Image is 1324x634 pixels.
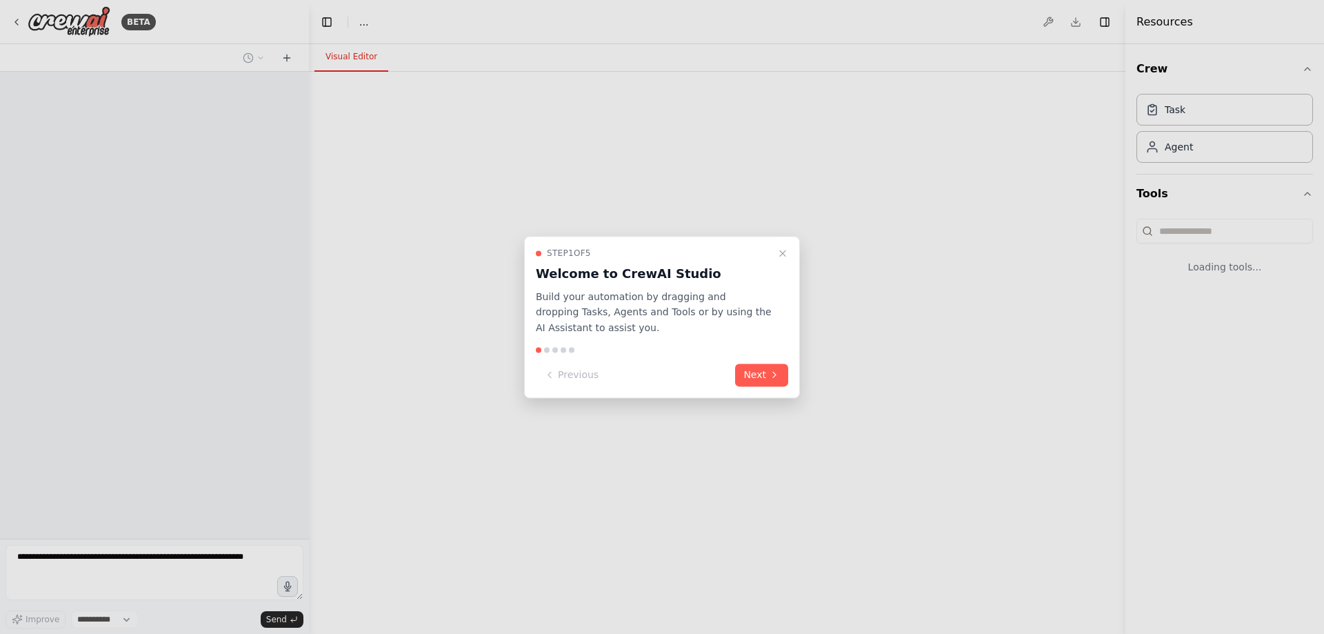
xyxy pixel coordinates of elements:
button: Close walkthrough [774,245,791,261]
p: Build your automation by dragging and dropping Tasks, Agents and Tools or by using the AI Assista... [536,289,772,336]
button: Next [735,364,788,386]
span: Step 1 of 5 [547,248,591,259]
button: Hide left sidebar [317,12,337,32]
h3: Welcome to CrewAI Studio [536,264,772,284]
button: Previous [536,364,607,386]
